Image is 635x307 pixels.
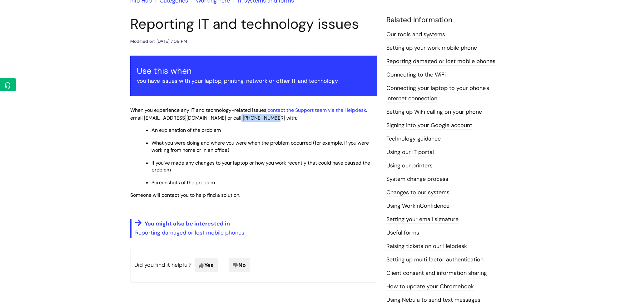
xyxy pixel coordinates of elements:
a: Using Nebula to send text messages [386,296,480,304]
span: Yes [195,258,218,272]
div: Modified on: [DATE] 7:09 PM [130,37,187,45]
a: How to update your Chromebook [386,283,474,291]
span: What you were doing and where you were when the problem occurred (for example, if you were workin... [151,140,369,153]
a: Useful forms [386,229,419,237]
a: Setting up multi factor authentication [386,256,484,264]
h3: Use this when [137,66,370,76]
a: Connecting your laptop to your phone's internet connection [386,84,489,102]
a: Technology guidance [386,135,441,143]
a: Raising tickets on our Helpdesk [386,242,467,250]
a: Setting up your work mobile phone [386,44,477,52]
a: Using our printers [386,162,433,170]
a: Client consent and information sharing [386,269,487,277]
a: Using WorkInConfidence [386,202,449,210]
span: When you experience any IT and technology-related issues, , email [EMAIL_ADDRESS][DOMAIN_NAME] or... [130,107,367,121]
a: Setting up WiFi calling on your phone [386,108,482,116]
h1: Reporting IT and technology issues [130,16,377,32]
p: Did you find it helpful? [130,248,377,283]
a: Reporting damaged or lost mobile phones [135,229,244,236]
span: No [229,258,250,272]
span: If you’ve made any changes to your laptop or how you work recently that could have caused the pro... [151,160,370,173]
a: Signing into your Google account [386,121,472,130]
a: Using our IT portal [386,148,434,156]
span: Screenshots of the problem [151,179,215,186]
a: Reporting damaged or lost mobile phones [386,57,495,66]
a: contact the Support team via the Helpdesk [267,107,366,113]
a: Our tools and systems [386,31,445,39]
a: Changes to our systems [386,189,449,197]
h4: Related Information [386,16,505,24]
a: System change process [386,175,448,183]
span: Someone will contact you to help find a solution. [130,192,240,198]
a: Setting your email signature [386,215,459,224]
a: Connecting to the WiFi [386,71,446,79]
span: An explanation of the problem [151,127,221,133]
p: you have issues with your laptop, printing, network or other IT and technology [137,76,370,86]
span: You might also be interested in [145,220,230,227]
